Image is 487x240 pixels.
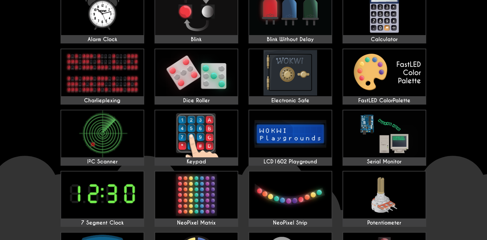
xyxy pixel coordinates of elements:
[343,159,426,165] div: Serial Monitor
[249,36,332,43] div: Blink Without Delay
[249,220,332,226] div: NeoPixel Strip
[343,97,426,104] div: FastLED ColorPalette
[342,110,426,166] a: Serial Monitor
[155,49,238,105] a: Dice Roller
[61,110,144,157] img: I²C Scanner
[249,97,332,104] div: Electronic Safe
[61,49,144,105] a: Charlieplexing
[61,36,144,43] div: Alarm Clock
[343,36,426,43] div: Calculator
[155,110,238,166] a: Keypad
[61,171,144,227] a: 7 Segment Clock
[61,159,144,165] div: I²C Scanner
[249,110,332,157] img: LCD1602 Playground
[343,220,426,226] div: Potentiometer
[343,110,426,157] img: Serial Monitor
[248,171,332,227] a: NeoPixel Strip
[155,110,238,157] img: Keypad
[342,49,426,105] a: FastLED ColorPalette
[342,171,426,227] a: Potentiometer
[343,171,426,218] img: Potentiometer
[155,220,238,226] div: NeoPixel Matrix
[249,49,332,96] img: Electronic Safe
[155,97,238,104] div: Dice Roller
[155,49,238,96] img: Dice Roller
[61,97,144,104] div: Charlieplexing
[249,171,332,218] img: NeoPixel Strip
[155,171,238,227] a: NeoPixel Matrix
[61,49,144,96] img: Charlieplexing
[155,36,238,43] div: Blink
[248,110,332,166] a: LCD1602 Playground
[249,159,332,165] div: LCD1602 Playground
[248,49,332,105] a: Electronic Safe
[155,159,238,165] div: Keypad
[61,220,144,226] div: 7 Segment Clock
[155,171,238,218] img: NeoPixel Matrix
[61,110,144,166] a: I²C Scanner
[61,171,144,218] img: 7 Segment Clock
[343,49,426,96] img: FastLED ColorPalette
